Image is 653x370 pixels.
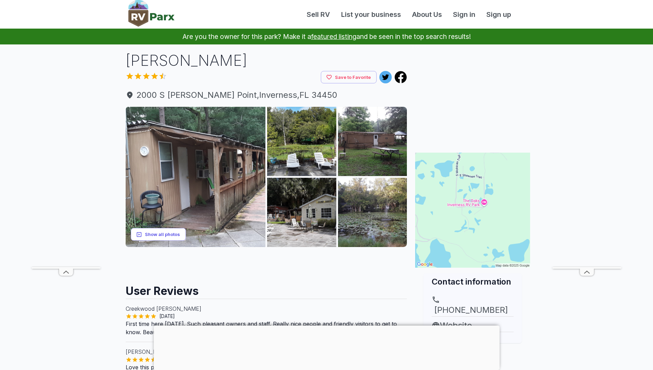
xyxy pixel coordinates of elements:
span: [DATE] [157,313,178,320]
button: Show all photos [131,228,186,241]
iframe: Advertisement [154,326,499,368]
iframe: Advertisement [32,60,101,267]
h2: User Reviews [126,278,407,299]
a: 2000 S [PERSON_NAME] Point,Inverness,FL 34450 [126,89,407,101]
a: List your business [336,9,407,20]
h1: [PERSON_NAME] [126,50,407,71]
iframe: Advertisement [552,60,621,267]
img: AAcXr8olL4g_RV4Tt9yZgHG4IQ6nnlZ3fBzQEyGlgolXXhJ8VqogkfZjuPhFXpbra4TCMFShP5XJ9Xfj0ULGvAfe27NRvBX0D... [267,178,336,247]
iframe: Advertisement [126,247,407,278]
img: AAcXr8pPNNEtJq5Bsy51KZIfNevRRKGcSNZ_13JBHrSQNoyaSZz8Fuk8OFSXksIBef1748RyPCe-ZDS_xvNO4ENLGx76qk2fw... [267,107,336,176]
p: Are you the owner for this park? Make it a and be seen in the top search results! [8,29,645,44]
p: [PERSON_NAME] [126,348,407,356]
a: Sign in [447,9,481,20]
a: Sell RV [301,9,336,20]
img: AAcXr8oVtt0xS83irOpdI4SbvPgWhBbhpdq6YqR0_OcTW_V9eHXiklDMmy35PGNK-jiOaGz7XTvr-yWdYUkITmaPPQsWBt__R... [338,107,407,176]
img: AAcXr8rsN4-zp4DyRWo5c2vmiJa1CF7ka2pBiYBLJggRr2cQP3ofK7vSrxfgpmKN1JvMQPNSvPiTN7urnyjHR3jAZhbybzeHX... [338,178,407,247]
iframe: Advertisement [415,50,530,136]
button: Save to Favorite [321,71,377,84]
a: featured listing [311,32,356,41]
p: First time here [DATE]. Such pleasant owners and staff. Really nice people and friendly visitors ... [126,320,407,336]
a: [PHONE_NUMBER] [432,296,514,316]
p: Creekwood [PERSON_NAME] [126,305,407,313]
img: Map for Camp David [415,153,530,268]
img: AAcXr8qoM-a1nJX3b9f25C5KWRInK_2N-rvIlbSQZtxEMwzJAvmD4VhhDzWP6y87ptRjIgLjGpvMqxaZ4CqnFGWtL_EBzztxV... [126,107,266,247]
span: 2000 S [PERSON_NAME] Point , Inverness , FL 34450 [126,89,407,101]
h2: Contact information [432,276,514,287]
a: Website [432,319,514,332]
a: About Us [407,9,447,20]
a: Sign up [481,9,517,20]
